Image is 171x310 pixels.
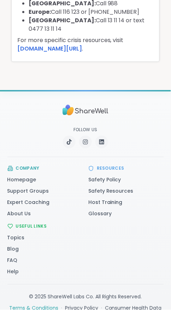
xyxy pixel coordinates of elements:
[17,36,154,53] p: For more specific crisis resources, visit .
[7,257,18,264] a: FAQ
[88,188,134,195] a: Safety Resources
[88,210,112,217] a: Glossary
[63,101,108,119] img: Sharewell
[7,188,49,195] a: Support Groups
[7,246,19,253] a: Blog
[7,199,50,206] a: Expert Coaching
[16,224,47,229] h3: Useful Links
[63,136,76,148] a: TikTok
[7,234,25,241] a: Topics
[79,136,92,148] a: Instagram
[29,8,51,16] b: Europe:
[16,166,40,171] h3: Company
[29,8,154,16] li: Call 116 123 or [PHONE_NUMBER]
[17,45,82,53] a: [DOMAIN_NAME][URL]
[7,210,31,217] a: About Us
[63,127,108,133] p: Follow Us
[29,16,154,33] li: Call 13 11 14 or text 0477 13 11 14
[7,176,36,183] a: Homepage
[97,166,124,171] h3: Resources
[95,136,108,148] a: LinkedIn
[88,199,123,206] a: Host Training
[7,268,19,275] a: Help
[29,293,142,300] div: © 2025 ShareWell Labs Co. All Rights Reserved.
[29,16,96,24] b: [GEOGRAPHIC_DATA]:
[88,176,121,183] a: Safety Policy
